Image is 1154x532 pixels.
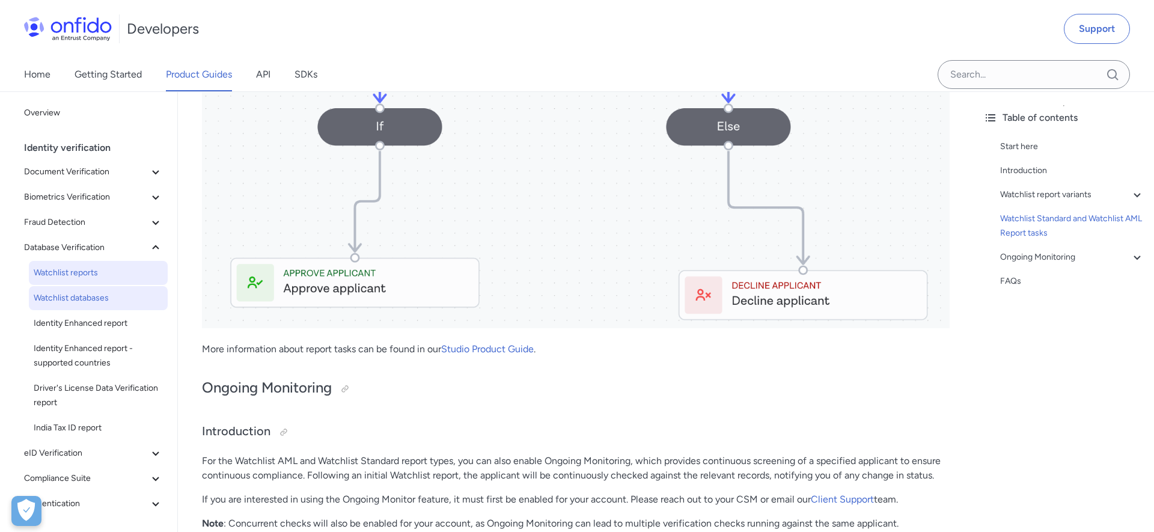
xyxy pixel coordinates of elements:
p: More information about report tasks can be found in our . [202,342,950,356]
h2: Ongoing Monitoring [202,378,950,399]
a: SDKs [295,58,317,91]
span: India Tax ID report [34,421,163,435]
div: Cookie Preferences [11,496,41,526]
button: Biometrics Verification [19,185,168,209]
a: Introduction [1000,164,1144,178]
strong: Note [202,518,224,529]
p: If you are interested in using the Ongoing Monitor feature, it must first be enabled for your acc... [202,492,950,507]
a: India Tax ID report [29,416,168,440]
span: Overview [24,106,163,120]
button: Open Preferences [11,496,41,526]
a: Overview [19,101,168,125]
a: Watchlist Standard and Watchlist AML Report tasks [1000,212,1144,240]
a: Getting Started [75,58,142,91]
span: eID Verification [24,446,148,460]
span: Watchlist databases [34,291,163,305]
input: Onfido search input field [938,60,1130,89]
span: Database Verification [24,240,148,255]
a: Studio Product Guide [441,343,534,355]
div: Identity verification [24,136,172,160]
a: FAQs [1000,274,1144,289]
a: Client Support [811,494,874,505]
span: Authentication [24,497,148,511]
p: : Concurrent checks will also be enabled for your account, as Ongoing Monitoring can lead to mult... [202,516,950,531]
a: Watchlist databases [29,286,168,310]
h3: Introduction [202,423,950,442]
span: Driver's License Data Verification report [34,381,163,410]
button: Compliance Suite [19,466,168,491]
a: Driver's License Data Verification report [29,376,168,415]
a: Watchlist reports [29,261,168,285]
button: Authentication [19,492,168,516]
img: Onfido Logo [24,17,112,41]
span: Document Verification [24,165,148,179]
a: Home [24,58,50,91]
span: Identity Enhanced report - supported countries [34,341,163,370]
span: Fraud Detection [24,215,148,230]
a: Product Guides [166,58,232,91]
a: Identity Enhanced report [29,311,168,335]
button: Database Verification [19,236,168,260]
a: Start here [1000,139,1144,154]
h1: Developers [127,19,199,38]
a: API [256,58,270,91]
span: Identity Enhanced report [34,316,163,331]
span: Biometrics Verification [24,190,148,204]
span: Watchlist reports [34,266,163,280]
div: Table of contents [983,111,1144,125]
span: Compliance Suite [24,471,148,486]
a: Identity Enhanced report - supported countries [29,337,168,375]
button: Document Verification [19,160,168,184]
a: Watchlist report variants [1000,188,1144,202]
a: Ongoing Monitoring [1000,250,1144,264]
button: Fraud Detection [19,210,168,234]
p: For the Watchlist AML and Watchlist Standard report types, you can also enable Ongoing Monitoring... [202,454,950,483]
a: Support [1064,14,1130,44]
button: eID Verification [19,441,168,465]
